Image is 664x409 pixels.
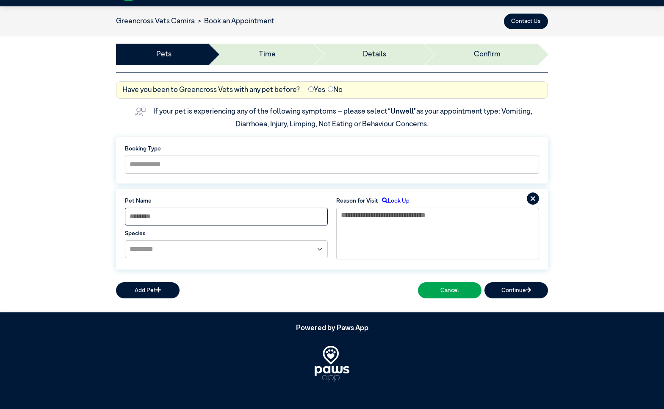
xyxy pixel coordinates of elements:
[315,346,349,382] img: PawsApp
[153,108,534,128] label: If your pet is experiencing any of the following symptoms – please select as your appointment typ...
[308,86,314,92] input: Yes
[116,282,180,298] button: Add Pet
[195,16,274,27] li: Book an Appointment
[125,229,328,238] label: Species
[156,49,172,60] a: Pets
[336,197,378,205] label: Reason for Visit
[125,197,328,205] label: Pet Name
[328,85,343,96] label: No
[378,197,409,205] label: Look Up
[125,145,539,153] label: Booking Type
[387,108,416,115] span: “Unwell”
[122,85,300,96] label: Have you been to Greencross Vets with any pet before?
[328,86,333,92] input: No
[484,282,548,298] button: Continue
[116,18,195,25] a: Greencross Vets Camira
[504,14,548,29] button: Contact Us
[132,105,149,119] img: vet
[116,324,548,333] h5: Powered by Paws App
[116,16,274,27] nav: breadcrumb
[308,85,325,96] label: Yes
[418,282,481,298] button: Cancel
